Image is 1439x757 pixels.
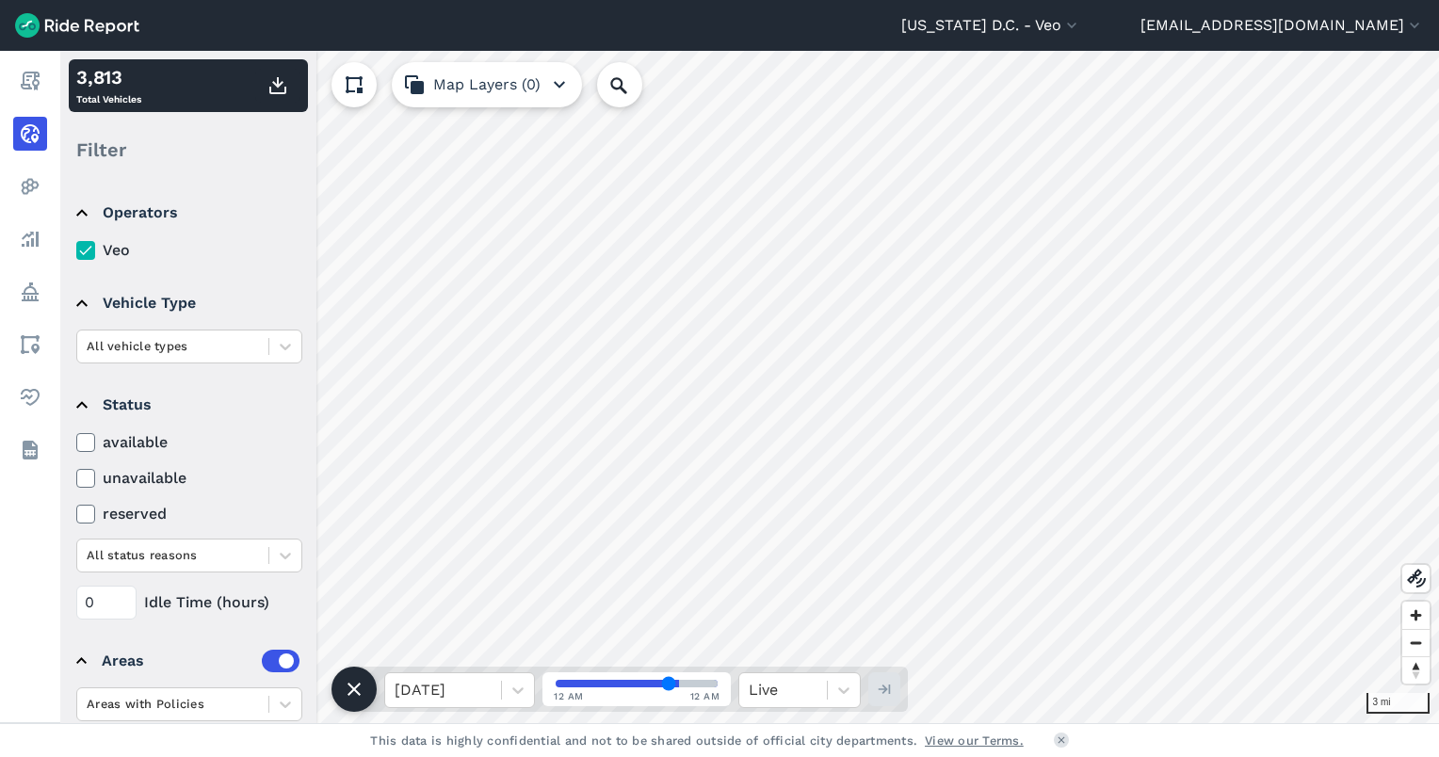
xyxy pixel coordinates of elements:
a: Analyze [13,222,47,256]
button: Zoom in [1402,602,1430,629]
canvas: Map [60,51,1439,723]
summary: Vehicle Type [76,277,299,330]
div: Areas [102,650,299,672]
div: 3 mi [1366,693,1430,714]
img: Ride Report [15,13,139,38]
a: View our Terms. [925,732,1024,749]
a: Areas [13,328,47,362]
a: Realtime [13,117,47,151]
span: 12 AM [554,689,584,703]
a: Report [13,64,47,98]
div: Filter [69,121,308,179]
span: 12 AM [690,689,720,703]
label: available [76,431,302,454]
button: Map Layers (0) [392,62,582,107]
label: reserved [76,503,302,525]
input: Search Location or Vehicles [597,62,672,107]
button: [US_STATE] D.C. - Veo [901,14,1081,37]
div: Total Vehicles [76,63,141,108]
summary: Operators [76,186,299,239]
button: [EMAIL_ADDRESS][DOMAIN_NAME] [1140,14,1424,37]
a: Health [13,380,47,414]
button: Zoom out [1402,629,1430,656]
label: Veo [76,239,302,262]
summary: Areas [76,635,299,687]
div: Idle Time (hours) [76,586,302,620]
div: 3,813 [76,63,141,91]
a: Policy [13,275,47,309]
label: unavailable [76,467,302,490]
summary: Status [76,378,299,431]
button: Reset bearing to north [1402,656,1430,684]
a: Heatmaps [13,169,47,203]
a: Datasets [13,433,47,467]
